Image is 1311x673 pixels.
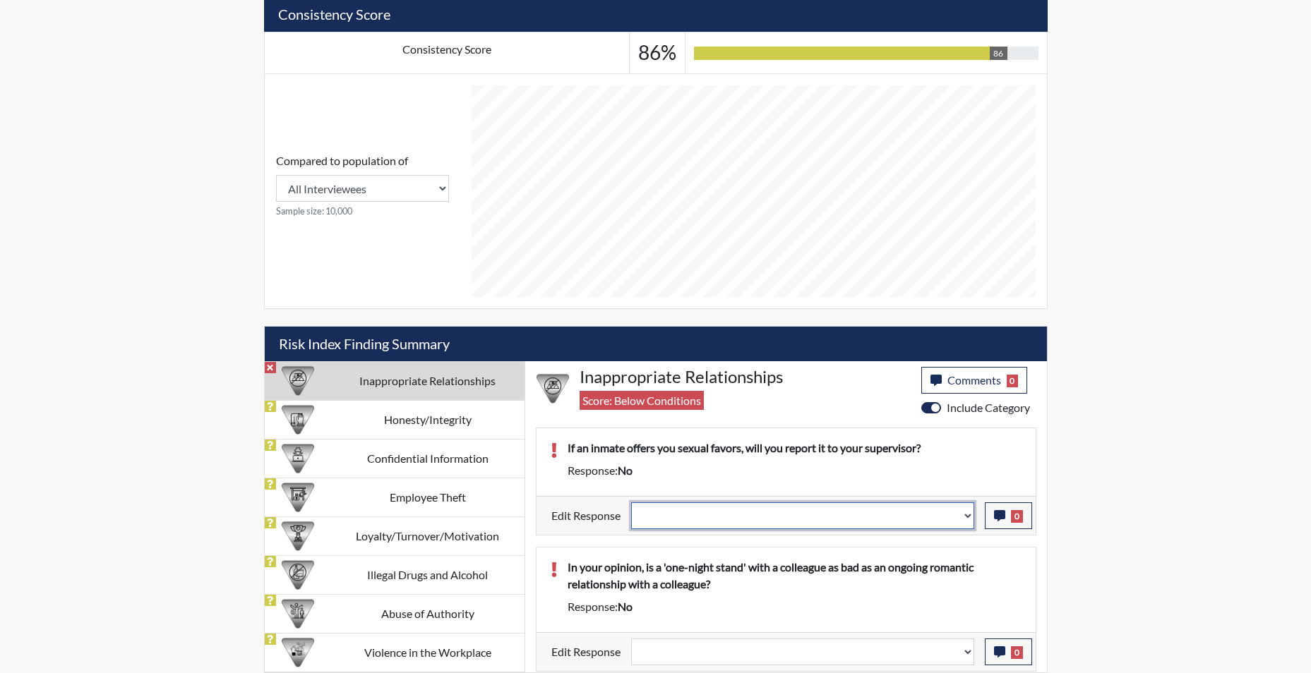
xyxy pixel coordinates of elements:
img: CATEGORY%20ICON-26.eccbb84f.png [282,636,314,669]
img: CATEGORY%20ICON-07.58b65e52.png [282,481,314,514]
h3: 86% [638,41,676,65]
label: Compared to population of [276,152,408,169]
button: 0 [985,638,1032,665]
td: Violence in the Workplace [331,633,525,672]
div: Response: [557,598,1032,615]
span: 0 [1011,510,1023,523]
img: CATEGORY%20ICON-14.139f8ef7.png [537,372,569,405]
img: CATEGORY%20ICON-17.40ef8247.png [282,520,314,552]
span: 0 [1011,646,1023,659]
img: CATEGORY%20ICON-11.a5f294f4.png [282,404,314,436]
td: Illegal Drugs and Alcohol [331,555,525,594]
div: Consistency Score comparison among population [276,152,449,218]
small: Sample size: 10,000 [276,205,449,218]
td: Abuse of Authority [331,594,525,633]
label: Edit Response [551,502,621,529]
div: Response: [557,462,1032,479]
p: If an inmate offers you sexual favors, will you report it to your supervisor? [568,439,1022,456]
span: Score: Below Conditions [580,391,704,410]
td: Employee Theft [331,478,525,516]
label: Include Category [947,399,1030,416]
label: Edit Response [551,638,621,665]
span: no [618,463,633,477]
td: Honesty/Integrity [331,400,525,439]
h4: Inappropriate Relationships [580,367,911,387]
div: Update the test taker's response, the change might impact the score [621,638,985,665]
span: no [618,600,633,613]
h5: Risk Index Finding Summary [265,327,1047,361]
img: CATEGORY%20ICON-14.139f8ef7.png [282,365,314,397]
div: 86 [990,47,1007,60]
td: Loyalty/Turnover/Motivation [331,516,525,555]
p: In your opinion, is a 'one-night stand' with a colleague as bad as an ongoing romantic relationsh... [568,559,1022,593]
img: CATEGORY%20ICON-05.742ef3c8.png [282,442,314,475]
td: Consistency Score [264,32,630,74]
td: Inappropriate Relationships [331,361,525,400]
span: Comments [947,373,1001,387]
img: CATEGORY%20ICON-12.0f6f1024.png [282,559,314,591]
div: Update the test taker's response, the change might impact the score [621,502,985,529]
button: Comments0 [921,367,1028,394]
span: 0 [1007,375,1019,387]
img: CATEGORY%20ICON-01.94e51fac.png [282,598,314,630]
td: Confidential Information [331,439,525,478]
button: 0 [985,502,1032,529]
